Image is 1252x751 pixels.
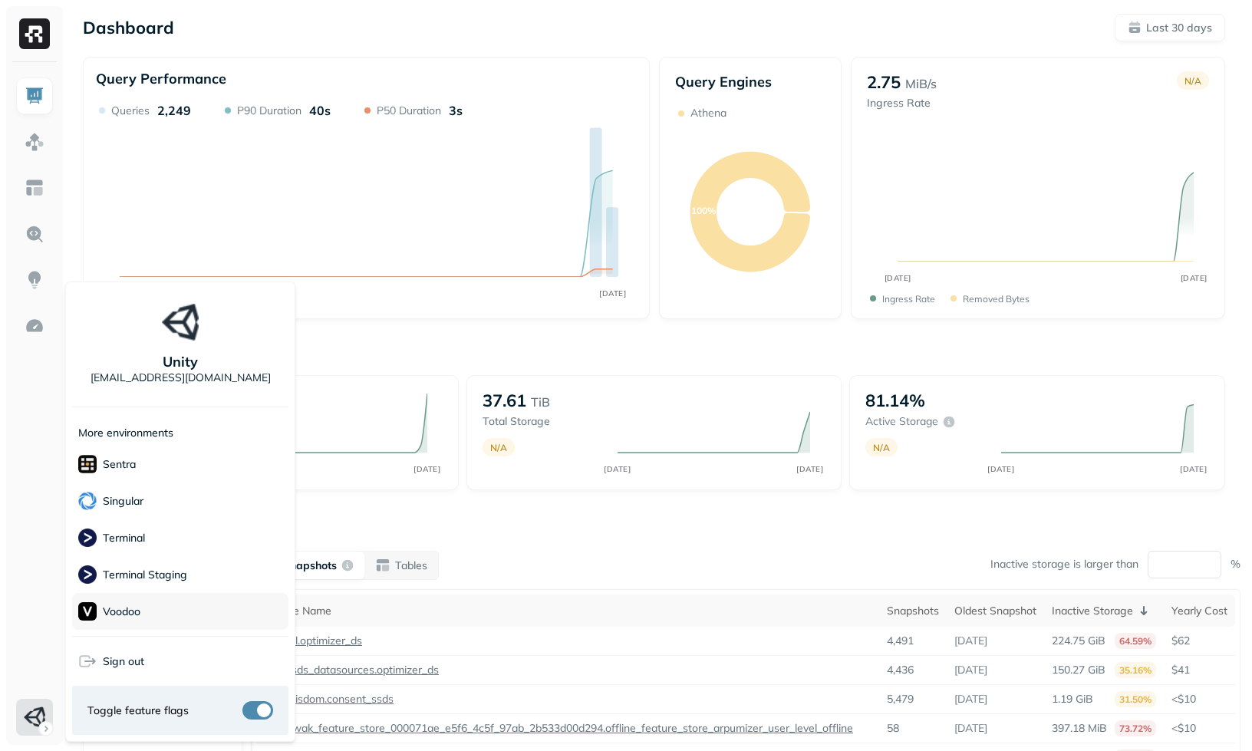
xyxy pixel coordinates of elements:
[103,531,145,545] p: Terminal
[78,602,97,621] img: Voodoo
[91,371,271,385] p: [EMAIL_ADDRESS][DOMAIN_NAME]
[103,604,140,619] p: Voodoo
[103,457,136,472] p: Sentra
[78,565,97,584] img: Terminal Staging
[103,654,144,669] span: Sign out
[78,529,97,547] img: Terminal
[87,703,189,718] span: Toggle feature flags
[103,494,143,509] p: Singular
[162,304,199,341] img: Unity
[78,426,173,440] p: More environments
[78,492,97,510] img: Singular
[163,353,198,371] p: Unity
[103,568,187,582] p: Terminal Staging
[78,455,97,473] img: Sentra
